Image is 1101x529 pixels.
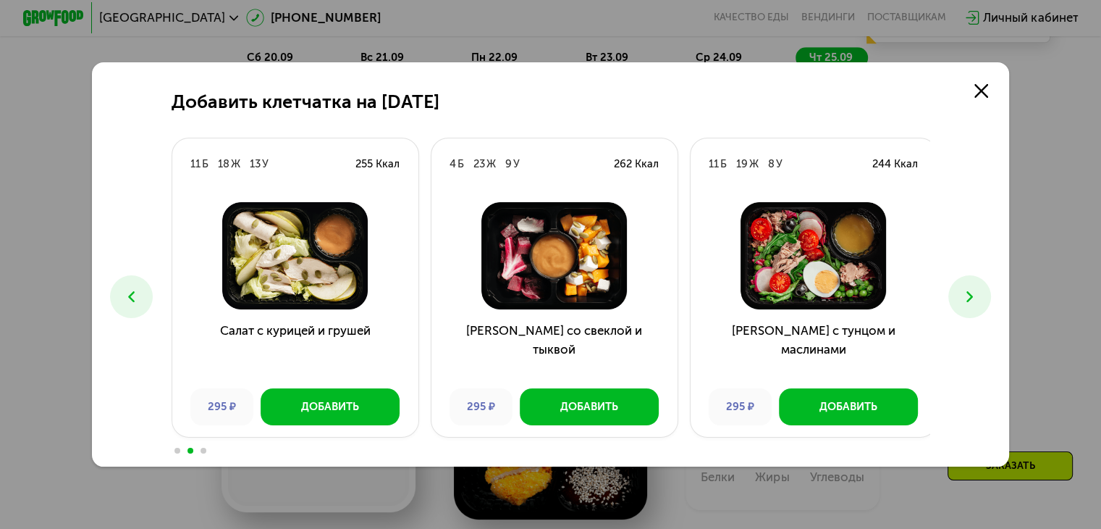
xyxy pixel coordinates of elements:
[473,157,485,172] div: 23
[450,388,512,425] div: 295 ₽
[450,157,456,172] div: 4
[614,157,659,172] div: 262 Ккал
[218,157,229,172] div: 18
[736,157,748,172] div: 19
[560,399,618,415] div: Добавить
[261,388,400,425] button: Добавить
[457,157,464,172] div: Б
[768,157,775,172] div: 8
[250,157,261,172] div: 13
[301,399,359,415] div: Добавить
[505,157,512,172] div: 9
[691,322,937,377] h3: [PERSON_NAME] с тунцом и маслинами
[172,91,439,113] h2: Добавить клетчатка на [DATE]
[172,322,418,377] h3: Салат с курицей и грушей
[776,157,782,172] div: У
[520,388,659,425] button: Добавить
[709,388,772,425] div: 295 ₽
[443,202,665,309] img: Салат со свеклой и тыквой
[709,157,719,172] div: 11
[190,157,201,172] div: 11
[486,157,496,172] div: Ж
[872,157,918,172] div: 244 Ккал
[779,388,918,425] button: Добавить
[190,388,253,425] div: 295 ₽
[202,157,208,172] div: Б
[231,157,240,172] div: Ж
[513,157,520,172] div: У
[720,157,727,172] div: Б
[262,157,269,172] div: У
[702,202,924,309] img: Салат с тунцом и маслинами
[749,157,759,172] div: Ж
[431,322,678,377] h3: [PERSON_NAME] со свеклой и тыквой
[819,399,877,415] div: Добавить
[184,202,405,309] img: Салат с курицей и грушей
[355,157,400,172] div: 255 Ккал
